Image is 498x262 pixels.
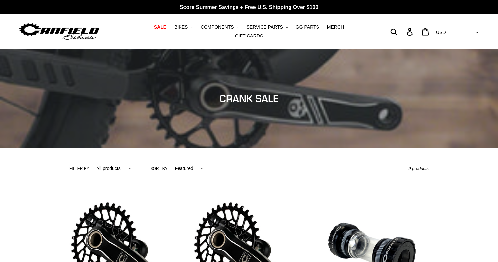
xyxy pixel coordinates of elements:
span: CRANK SALE [219,92,279,104]
button: COMPONENTS [197,23,242,32]
label: Filter by [69,166,89,172]
input: Search [394,24,411,39]
a: MERCH [324,23,347,32]
span: SERVICE PARTS [246,24,283,30]
span: GIFT CARDS [235,33,263,39]
span: SALE [154,24,166,30]
span: GG PARTS [296,24,319,30]
a: GG PARTS [292,23,322,32]
img: Canfield Bikes [18,21,100,42]
span: 9 products [408,166,429,171]
span: COMPONENTS [201,24,234,30]
a: SALE [151,23,170,32]
span: BIKES [174,24,188,30]
label: Sort by [151,166,168,172]
button: BIKES [171,23,196,32]
span: MERCH [327,24,344,30]
button: SERVICE PARTS [243,23,291,32]
a: GIFT CARDS [232,32,266,40]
